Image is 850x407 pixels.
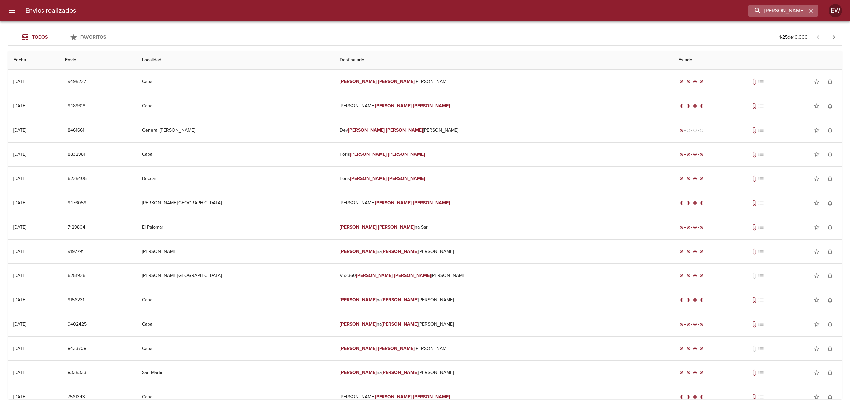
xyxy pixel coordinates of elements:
span: radio_button_checked [680,128,684,132]
div: [DATE] [13,321,26,327]
span: radio_button_checked [700,201,704,205]
th: Envio [60,51,137,70]
span: star_border [813,272,820,279]
button: Activar notificaciones [823,172,837,185]
span: radio_button_checked [686,298,690,302]
td: [PERSON_NAME] [334,70,673,94]
span: 7561343 [68,393,85,401]
button: Activar notificaciones [823,99,837,113]
em: [PERSON_NAME] [378,224,415,230]
span: radio_button_checked [693,395,697,399]
span: radio_button_checked [693,104,697,108]
span: No tiene pedido asociado [758,151,764,158]
button: 6225405 [65,173,89,185]
span: No tiene pedido asociado [758,248,764,255]
span: radio_button_checked [686,153,690,156]
em: [PERSON_NAME] [388,176,425,181]
em: [PERSON_NAME] [382,297,418,303]
button: Activar notificaciones [823,245,837,258]
button: Agregar a favoritos [810,342,823,355]
span: radio_button_checked [700,153,704,156]
em: [PERSON_NAME] [340,79,377,84]
span: 6251926 [68,272,85,280]
span: Tiene documentos adjuntos [751,127,758,134]
div: [DATE] [13,297,26,303]
td: [PERSON_NAME] [137,240,334,263]
span: Tiene documentos adjuntos [751,321,758,328]
span: Tiene documentos adjuntos [751,297,758,303]
span: radio_button_checked [680,298,684,302]
td: [PERSON_NAME] [334,94,673,118]
div: [DATE] [13,394,26,400]
button: Agregar a favoritos [810,196,823,210]
div: Entregado [678,321,705,328]
p: 1 - 25 de 10.000 [779,34,807,41]
div: Entregado [678,151,705,158]
div: Entregado [678,272,705,279]
em: [PERSON_NAME] [350,176,387,181]
span: radio_button_checked [700,177,704,181]
div: [DATE] [13,176,26,181]
span: 7129804 [68,223,85,232]
em: [PERSON_NAME] [378,346,415,351]
span: radio_button_checked [693,347,697,351]
span: star_border [813,175,820,182]
span: radio_button_unchecked [693,128,697,132]
em: [PERSON_NAME] [375,200,412,206]
span: radio_button_checked [686,322,690,326]
span: star_border [813,394,820,400]
span: Tiene documentos adjuntos [751,175,758,182]
span: notifications_none [827,127,833,134]
div: Abrir información de usuario [829,4,842,17]
span: radio_button_checked [700,322,704,326]
span: radio_button_unchecked [686,128,690,132]
span: radio_button_checked [700,298,704,302]
button: Activar notificaciones [823,366,837,379]
button: Activar notificaciones [823,342,837,355]
span: star_border [813,151,820,158]
button: 8433708 [65,343,89,355]
em: [PERSON_NAME] [375,394,412,400]
em: [PERSON_NAME] [375,103,412,109]
span: radio_button_checked [686,347,690,351]
span: radio_button_checked [700,347,704,351]
span: Tiene documentos adjuntos [751,248,758,255]
span: notifications_none [827,200,833,206]
div: [DATE] [13,224,26,230]
td: General [PERSON_NAME] [137,118,334,142]
span: radio_button_checked [693,322,697,326]
button: Agregar a favoritos [810,124,823,137]
span: No tiene documentos adjuntos [751,272,758,279]
div: Entregado [678,103,705,109]
span: radio_button_checked [686,80,690,84]
button: 8832981 [65,149,88,161]
span: radio_button_checked [686,225,690,229]
span: Tiene documentos adjuntos [751,78,758,85]
td: Vn2360 [PERSON_NAME] [334,264,673,288]
em: [PERSON_NAME] [348,127,385,133]
button: Activar notificaciones [823,318,837,331]
button: Activar notificaciones [823,293,837,307]
div: Entregado [678,394,705,400]
span: No tiene pedido asociado [758,78,764,85]
button: Activar notificaciones [823,148,837,161]
span: radio_button_checked [693,225,697,229]
em: [PERSON_NAME] [413,103,450,109]
span: notifications_none [827,297,833,303]
button: Activar notificaciones [823,390,837,404]
span: 9495227 [68,78,86,86]
span: radio_button_checked [700,371,704,375]
td: [PERSON_NAME] [334,337,673,360]
td: El Palomar [137,215,334,239]
span: radio_button_checked [680,371,684,375]
span: No tiene pedido asociado [758,297,764,303]
button: 9402425 [65,318,89,331]
div: Entregado [678,297,705,303]
em: [PERSON_NAME] [388,152,425,157]
span: No tiene pedido asociado [758,369,764,376]
span: 8433708 [68,345,86,353]
td: [PERSON_NAME][GEOGRAPHIC_DATA] [137,191,334,215]
span: notifications_none [827,345,833,352]
span: radio_button_checked [680,322,684,326]
em: [PERSON_NAME] [386,127,423,133]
